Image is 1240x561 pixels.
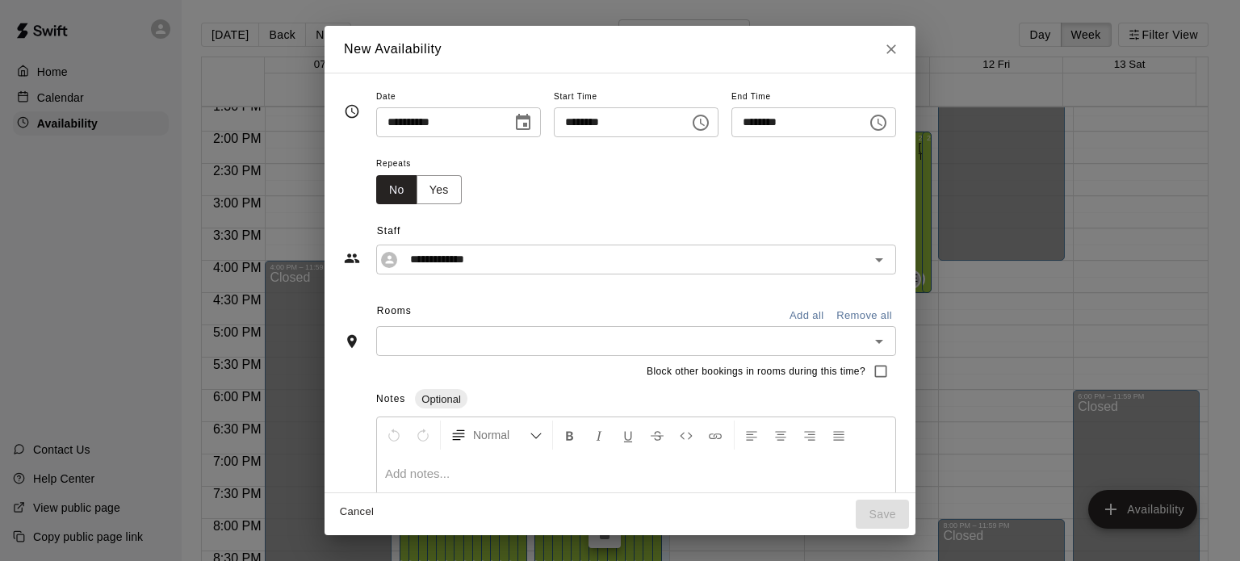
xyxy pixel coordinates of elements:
button: Left Align [738,421,765,450]
button: Open [868,249,890,271]
button: Add all [781,304,832,329]
button: Choose time, selected time is 7:30 PM [685,107,717,139]
button: Choose date, selected date is Sep 9, 2025 [507,107,539,139]
button: No [376,175,417,205]
svg: Timing [344,103,360,119]
span: Notes [376,393,405,404]
button: Formatting Options [444,421,549,450]
svg: Staff [344,250,360,266]
button: Format Italics [585,421,613,450]
button: Open [868,330,890,353]
button: Redo [409,421,437,450]
button: Right Align [796,421,823,450]
span: Block other bookings in rooms during this time? [647,364,865,380]
svg: Rooms [344,333,360,350]
svg: Notes [344,488,360,504]
span: End Time [731,86,896,108]
h6: New Availability [344,39,442,60]
button: Format Bold [556,421,584,450]
button: Format Strikethrough [643,421,671,450]
button: Choose time, selected time is 9:00 PM [862,107,894,139]
button: Remove all [832,304,896,329]
button: Close [877,35,906,64]
button: Format Underline [614,421,642,450]
div: outlined button group [376,175,462,205]
span: Date [376,86,541,108]
span: Start Time [554,86,718,108]
span: Repeats [376,153,475,175]
span: Rooms [377,305,412,316]
button: Insert Link [702,421,729,450]
button: Cancel [331,500,383,525]
button: Yes [417,175,462,205]
span: Staff [377,219,896,245]
span: Normal [473,427,530,443]
button: Undo [380,421,408,450]
span: Optional [415,393,467,405]
button: Center Align [767,421,794,450]
button: Insert Code [672,421,700,450]
button: Justify Align [825,421,852,450]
